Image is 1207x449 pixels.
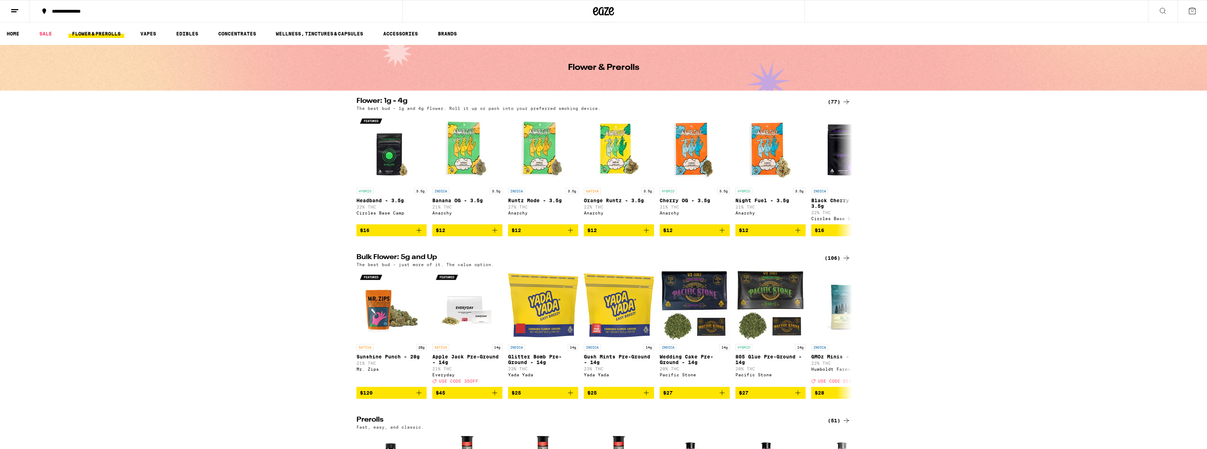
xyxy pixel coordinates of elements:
[508,367,578,371] p: 23% THC
[432,198,502,203] p: Banana OG - 3.5g
[660,387,730,399] button: Add to bag
[735,114,806,184] img: Anarchy - Night Fuel - 3.5g
[584,114,654,224] a: Open page for Orange Runtz - 3.5g from Anarchy
[735,188,752,194] p: HYBRID
[584,354,654,365] p: Gush Mints Pre-Ground - 14g
[584,198,654,203] p: Orange Runtz - 3.5g
[811,188,828,194] p: INDICA
[660,270,730,387] a: Open page for Wedding Cake Pre-Ground - 14g from Pacific Stone
[584,270,654,387] a: Open page for Gush Mints Pre-Ground - 14g from Yada Yada
[492,344,502,350] p: 14g
[432,205,502,209] p: 21% THC
[432,372,502,377] div: Everyday
[508,198,578,203] p: Runtz Mode - 3.5g
[719,344,730,350] p: 14g
[811,361,881,365] p: 22% THC
[360,227,369,233] span: $16
[815,390,824,396] span: $28
[508,354,578,365] p: Glitter Bomb Pre-Ground - 14g
[660,114,730,224] a: Open page for Cherry OG - 3.5g from Anarchy
[356,425,424,429] p: Fast, easy, and classic.
[356,262,494,267] p: The best bud - just more of it. The value option.
[793,188,806,194] p: 3.5g
[584,188,601,194] p: SATIVA
[380,29,421,38] a: ACCESSORIES
[508,114,578,224] a: Open page for Runtz Mode - 3.5g from Anarchy
[356,98,816,106] h2: Flower: 1g - 4g
[512,390,521,396] span: $25
[416,344,427,350] p: 28g
[825,254,851,262] div: (106)
[584,224,654,236] button: Add to bag
[587,390,597,396] span: $25
[660,211,730,215] div: Anarchy
[663,227,673,233] span: $12
[434,29,460,38] a: BRANDS
[436,390,445,396] span: $45
[584,387,654,399] button: Add to bag
[508,114,578,184] img: Anarchy - Runtz Mode - 3.5g
[660,367,730,371] p: 20% THC
[660,205,730,209] p: 21% THC
[584,344,601,350] p: INDICA
[735,372,806,377] div: Pacific Stone
[717,188,730,194] p: 3.5g
[584,211,654,215] div: Anarchy
[432,211,502,215] div: Anarchy
[356,188,373,194] p: HYBRID
[432,188,449,194] p: INDICA
[356,270,427,341] img: Mr. Zips - Sunshine Punch - 28g
[735,387,806,399] button: Add to bag
[663,390,673,396] span: $27
[566,188,578,194] p: 3.5g
[568,344,578,350] p: 14g
[828,98,851,106] a: (77)
[828,416,851,425] a: (51)
[432,367,502,371] p: 21% THC
[356,211,427,215] div: Circles Base Camp
[508,270,578,341] img: Yada Yada - Glitter Bomb Pre-Ground - 14g
[811,270,881,387] a: Open page for GMOz Minis - 7g from Humboldt Farms
[356,254,816,262] h2: Bulk Flower: 5g and Up
[432,224,502,236] button: Add to bag
[356,114,427,184] img: Circles Base Camp - Headband - 3.5g
[811,216,881,221] div: Circles Base Camp
[508,205,578,209] p: 27% THC
[215,29,260,38] a: CONCENTRATES
[414,188,427,194] p: 3.5g
[811,344,828,350] p: INDICA
[432,354,502,365] p: Apple Jack Pre-Ground - 14g
[356,205,427,209] p: 22% THC
[432,114,502,224] a: Open page for Banana OG - 3.5g from Anarchy
[643,344,654,350] p: 14g
[508,211,578,215] div: Anarchy
[432,387,502,399] button: Add to bag
[795,344,806,350] p: 14g
[811,270,881,341] img: Humboldt Farms - GMOz Minis - 7g
[660,270,730,341] img: Pacific Stone - Wedding Cake Pre-Ground - 14g
[811,387,881,399] button: Add to bag
[356,270,427,387] a: Open page for Sunshine Punch - 28g from Mr. Zips
[432,114,502,184] img: Anarchy - Banana OG - 3.5g
[508,224,578,236] button: Add to bag
[739,390,748,396] span: $27
[512,227,521,233] span: $12
[818,379,857,383] span: USE CODE DEALZ
[508,372,578,377] div: Yada Yada
[356,106,601,111] p: The best bud - 1g and 4g flower. Roll it up or pack into your preferred smoking device.
[735,198,806,203] p: Night Fuel - 3.5g
[356,367,427,371] div: Mr. Zips
[735,211,806,215] div: Anarchy
[735,205,806,209] p: 21% THC
[508,387,578,399] button: Add to bag
[735,344,752,350] p: HYBRID
[439,379,478,383] span: USE CODE 35OFF
[36,29,55,38] a: SALE
[735,367,806,371] p: 20% THC
[3,29,23,38] a: HOME
[811,114,881,184] img: Circles Base Camp - Black Cherry Gelato - 3.5g
[660,344,676,350] p: INDICA
[660,372,730,377] div: Pacific Stone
